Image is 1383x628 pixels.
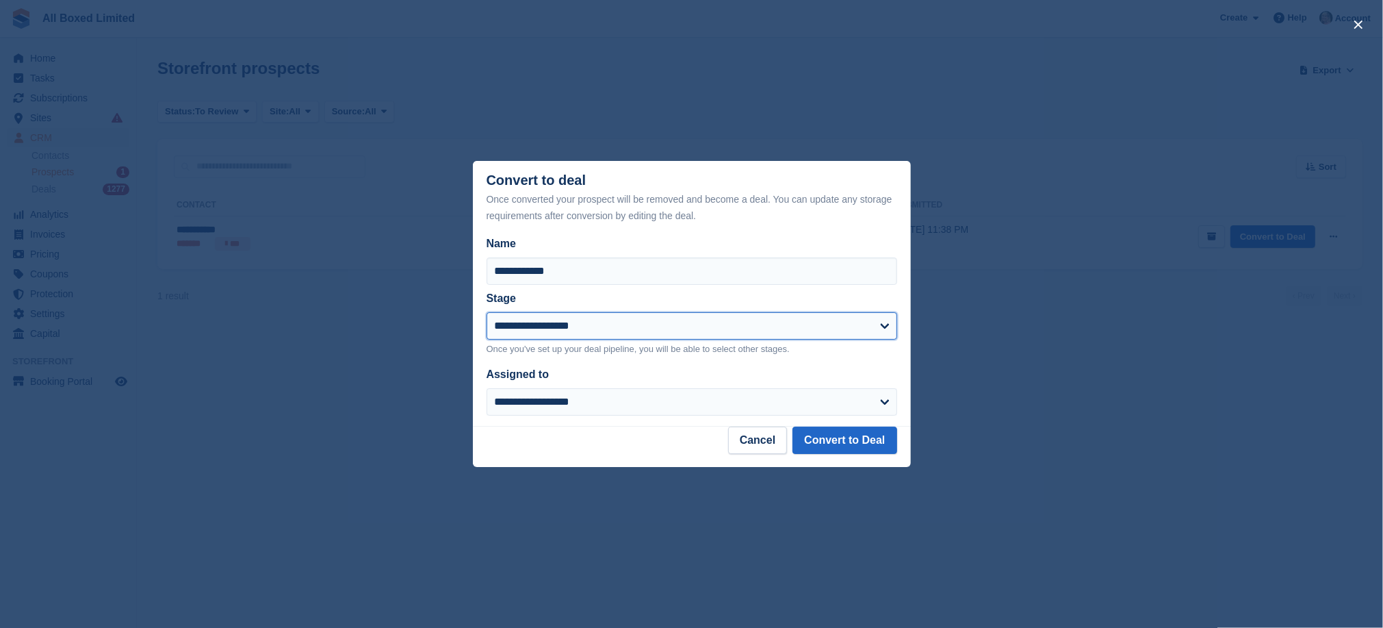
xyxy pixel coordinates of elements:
[487,342,897,356] p: Once you've set up your deal pipeline, you will be able to select other stages.
[728,427,787,454] button: Cancel
[487,191,897,224] div: Once converted your prospect will be removed and become a deal. You can update any storage requir...
[487,236,897,252] label: Name
[487,368,550,380] label: Assigned to
[792,427,896,454] button: Convert to Deal
[487,292,517,304] label: Stage
[1347,14,1369,36] button: close
[487,173,897,224] div: Convert to deal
